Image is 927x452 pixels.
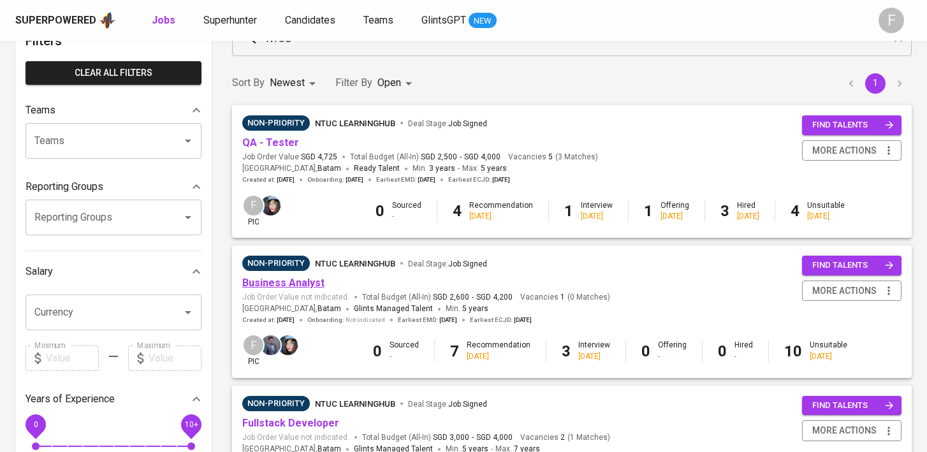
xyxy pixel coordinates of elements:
[26,386,201,412] div: Years of Experience
[812,423,877,439] span: more actions
[242,257,310,270] span: Non-Priority
[421,152,457,163] span: SGD 2,500
[242,397,310,410] span: Non-Priority
[460,152,462,163] span: -
[261,335,281,355] img: jhon@glints.com
[408,119,487,128] span: Deal Stage :
[810,340,847,361] div: Unsuitable
[318,163,341,175] span: Batam
[658,340,687,361] div: Offering
[421,14,466,26] span: GlintsGPT
[301,152,337,163] span: SGD 4,725
[26,174,201,200] div: Reporting Groups
[152,13,178,29] a: Jobs
[661,211,689,222] div: [DATE]
[15,11,116,30] a: Superpoweredapp logo
[448,119,487,128] span: Job Signed
[812,283,877,299] span: more actions
[481,164,507,173] span: 5 years
[242,115,310,131] div: Sufficient Talents in Pipeline
[46,346,99,371] input: Value
[179,303,197,321] button: Open
[376,202,384,220] b: 0
[446,304,488,313] span: Min.
[558,432,565,443] span: 2
[242,152,337,163] span: Job Order Value
[242,292,349,303] span: Job Order Value not indicated.
[467,340,530,361] div: Recommendation
[433,292,469,303] span: SGD 2,600
[469,211,533,222] div: [DATE]
[242,277,325,289] a: Business Analyst
[242,316,295,324] span: Created at :
[242,432,349,443] span: Job Order Value not indicated.
[335,75,372,91] p: Filter By
[839,73,912,94] nav: pagination navigation
[307,316,385,324] span: Onboarding :
[472,432,474,443] span: -
[362,292,513,303] span: Total Budget (All-In)
[376,175,435,184] span: Earliest EMD :
[392,200,421,222] div: Sourced
[203,13,259,29] a: Superhunter
[520,432,610,443] span: Vacancies ( 1 Matches )
[476,292,513,303] span: SGD 4,200
[203,14,257,26] span: Superhunter
[802,140,901,161] button: more actions
[462,304,488,313] span: 5 years
[418,175,435,184] span: [DATE]
[641,342,650,360] b: 0
[149,346,201,371] input: Value
[802,420,901,441] button: more actions
[315,399,395,409] span: NTUC LearningHub
[558,292,565,303] span: 1
[373,342,382,360] b: 0
[242,194,265,228] div: pic
[433,432,469,443] span: SGD 3,000
[285,13,338,29] a: Candidates
[644,202,653,220] b: 1
[802,256,901,275] button: find talents
[812,398,894,413] span: find talents
[784,342,802,360] b: 10
[179,208,197,226] button: Open
[242,396,310,411] div: Sufficient Talents in Pipeline
[865,73,886,94] button: page 1
[737,200,759,222] div: Hired
[581,211,613,222] div: [DATE]
[812,118,894,133] span: find talents
[408,400,487,409] span: Deal Stage :
[33,419,38,428] span: 0
[99,11,116,30] img: app logo
[492,175,510,184] span: [DATE]
[737,211,759,222] div: [DATE]
[307,175,363,184] span: Onboarding :
[476,432,513,443] span: SGD 4,000
[718,342,727,360] b: 0
[270,75,305,91] p: Newest
[242,256,310,271] div: Pending Client’s Feedback
[315,119,395,128] span: NTUC LearningHub
[467,351,530,362] div: [DATE]
[354,164,400,173] span: Ready Talent
[802,115,901,135] button: find talents
[439,316,457,324] span: [DATE]
[152,14,175,26] b: Jobs
[278,335,298,355] img: diazagista@glints.com
[363,14,393,26] span: Teams
[26,103,55,118] p: Teams
[242,136,299,149] a: QA - Tester
[242,303,341,316] span: [GEOGRAPHIC_DATA] ,
[412,164,455,173] span: Min.
[354,304,433,313] span: Glints Managed Talent
[462,164,507,173] span: Max.
[363,13,396,29] a: Teams
[802,281,901,302] button: more actions
[807,200,845,222] div: Unsuitable
[879,8,904,33] div: F
[802,396,901,416] button: find talents
[36,65,191,81] span: Clear All filters
[578,351,610,362] div: [DATE]
[377,71,416,95] div: Open
[464,152,500,163] span: SGD 4,000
